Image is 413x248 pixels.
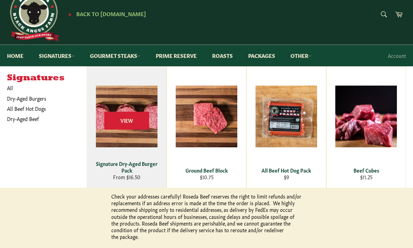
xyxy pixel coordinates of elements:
[149,45,204,66] a: Prime Reserve
[331,174,401,180] div: $11.25
[251,174,322,180] div: $9
[76,10,146,17] span: Back to [DOMAIN_NAME]
[3,103,80,114] a: All Beef Hot Dogs
[384,45,409,66] a: Account
[3,83,87,93] a: All
[171,167,242,174] div: Ground Beef Block
[7,73,87,83] h5: Signatures
[283,45,318,66] a: Other
[104,112,149,130] span: View
[3,114,80,124] a: Dry-Aged Beef
[83,45,147,66] a: Gourmet Steaks
[246,66,326,188] a: All Beef Hot Dog Pack All Beef Hot Dog Pack $9
[251,167,322,174] div: All Beef Hot Dog Pack
[3,93,80,103] a: Dry-Aged Burgers
[32,45,82,66] a: Signatures
[167,66,246,188] a: Ground Beef Block Ground Beef Block $10.75
[111,193,302,240] div: Check your addresses carefully! Roseda Beef reserves the right to limit refunds and/or replacemen...
[176,86,237,147] img: Ground Beef Block
[92,160,162,174] div: Signature Dry-Aged Burger Pack
[255,86,317,147] img: All Beef Hot Dog Pack
[326,66,406,188] a: Beef Cubes Beef Cubes $11.25
[331,167,401,174] div: Beef Cubes
[87,66,167,188] a: Signature Dry-Aged Burger Pack Signature Dry-Aged Burger Pack From $16.50 View
[68,11,72,17] span: ★
[171,174,242,180] div: $10.75
[205,45,240,66] a: Roasts
[64,11,146,17] a: ★ Back to [DOMAIN_NAME]
[335,86,397,147] img: Beef Cubes
[241,45,282,66] a: Packages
